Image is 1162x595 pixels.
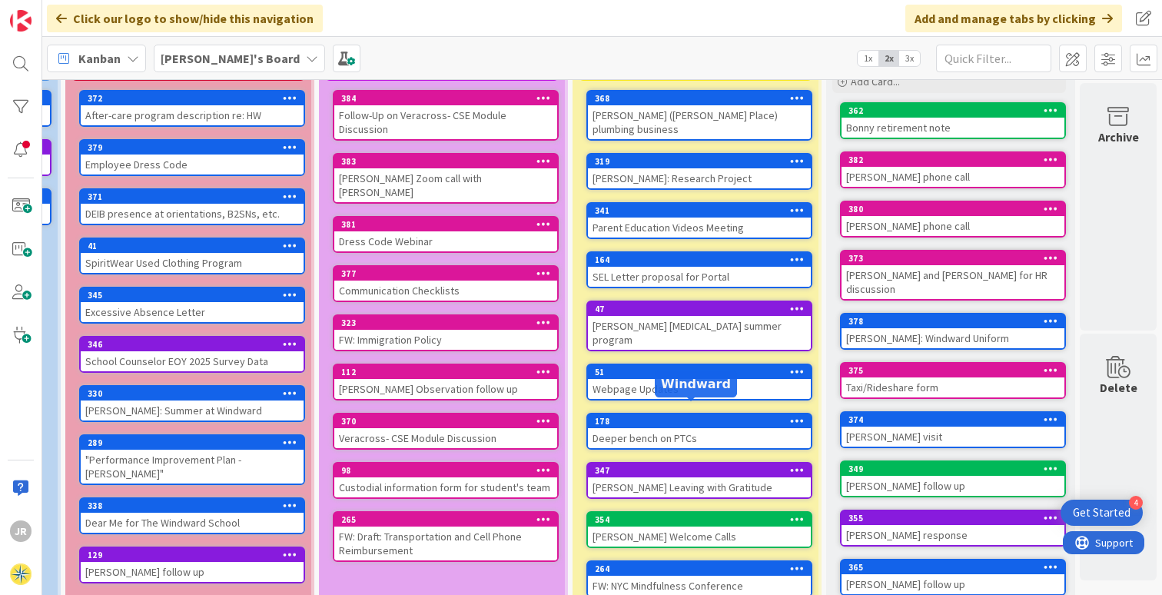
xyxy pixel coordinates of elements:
div: JR [10,520,32,542]
div: 330 [81,387,304,401]
div: 338 [88,500,304,511]
span: Support [32,2,70,21]
div: 384 [341,93,557,104]
div: 47 [588,302,811,316]
div: 346 [88,339,304,350]
span: 1x [858,51,878,66]
div: 374 [842,413,1064,427]
div: [PERSON_NAME] response [842,525,1064,545]
div: [PERSON_NAME]: Windward Uniform [842,328,1064,348]
div: 381Dress Code Webinar [334,218,557,251]
div: 341 [595,205,811,216]
div: 370 [341,416,557,427]
div: 374[PERSON_NAME] visit [842,413,1064,447]
div: Bonny retirement note [842,118,1064,138]
div: Communication Checklists [334,281,557,301]
div: [PERSON_NAME] follow up [81,562,304,582]
div: 129[PERSON_NAME] follow up [81,548,304,582]
div: Parent Education Videos Meeting [588,218,811,238]
div: 362Bonny retirement note [842,104,1064,138]
div: 372 [88,93,304,104]
div: 51 [595,367,811,377]
div: 375Taxi/Rideshare form [842,364,1064,397]
div: 370 [334,414,557,428]
div: 112 [334,365,557,379]
div: 384 [334,91,557,105]
div: 51Webpage Updates [588,365,811,399]
div: 362 [848,105,1064,116]
div: 338Dear Me for The Windward School [81,499,304,533]
div: 379 [81,141,304,155]
div: 365[PERSON_NAME] follow up [842,560,1064,594]
div: [PERSON_NAME] visit [842,427,1064,447]
div: 375 [848,365,1064,376]
div: 330[PERSON_NAME]: Summer at Windward [81,387,304,420]
h5: Windward [661,377,731,391]
div: 47[PERSON_NAME] [MEDICAL_DATA] summer program [588,302,811,350]
div: 51 [588,365,811,379]
div: 368[PERSON_NAME] ([PERSON_NAME] Place) plumbing business [588,91,811,139]
div: 112 [341,367,557,377]
div: 378 [842,314,1064,328]
div: 265 [334,513,557,527]
div: 349 [848,464,1064,474]
div: 164SEL Letter proposal for Portal [588,253,811,287]
div: 383[PERSON_NAME] Zoom call with [PERSON_NAME] [334,155,557,202]
div: FW: Immigration Policy [334,330,557,350]
input: Quick Filter... [936,45,1051,72]
div: 98Custodial information form for student's team [334,464,557,497]
div: Follow-Up on Veracross- CSE Module Discussion [334,105,557,139]
div: 289 [88,437,304,448]
div: 129 [88,550,304,560]
div: Custodial information form for student's team [334,477,557,497]
div: Taxi/Rideshare form [842,377,1064,397]
div: 129 [81,548,304,562]
div: 355 [842,511,1064,525]
div: 265FW: Draft: Transportation and Cell Phone Reimbursement [334,513,557,560]
div: 112[PERSON_NAME] Observation follow up [334,365,557,399]
div: 380[PERSON_NAME] phone call [842,202,1064,236]
div: Get Started [1073,505,1130,520]
div: 374 [848,414,1064,425]
div: 355[PERSON_NAME] response [842,511,1064,545]
span: Kanban [78,49,121,68]
span: 3x [899,51,920,66]
div: 346 [81,337,304,351]
div: 377 [334,267,557,281]
div: 264 [595,563,811,574]
b: [PERSON_NAME]'s Board [161,51,300,66]
div: 381 [341,219,557,230]
div: 319 [595,156,811,167]
div: 346School Counselor EOY 2025 Survey Data [81,337,304,371]
div: After-care program description re: HW [81,105,304,125]
div: 41 [88,241,304,251]
div: Webpage Updates [588,379,811,399]
div: [PERSON_NAME] Observation follow up [334,379,557,399]
div: 98 [341,465,557,476]
div: 164 [588,253,811,267]
div: 349[PERSON_NAME] follow up [842,462,1064,496]
div: 347 [595,465,811,476]
div: Archive [1098,128,1139,146]
div: 373[PERSON_NAME] and [PERSON_NAME] for HR discussion [842,251,1064,299]
div: Employee Dress Code [81,155,304,175]
div: [PERSON_NAME] follow up [842,574,1064,594]
div: 373 [848,253,1064,264]
div: Open Get Started checklist, remaining modules: 4 [1061,500,1143,526]
div: 178 [595,416,811,427]
div: 365 [842,560,1064,574]
div: 354[PERSON_NAME] Welcome Calls [588,513,811,547]
div: 289 [81,436,304,450]
div: 372After-care program description re: HW [81,91,304,125]
div: 345 [88,290,304,301]
div: Dress Code Webinar [334,231,557,251]
div: [PERSON_NAME]: Summer at Windward [81,401,304,420]
div: Veracross- CSE Module Discussion [334,428,557,448]
div: 377 [341,268,557,279]
div: [PERSON_NAME] Welcome Calls [588,527,811,547]
div: 347[PERSON_NAME] Leaving with Gratitude [588,464,811,497]
div: SEL Letter proposal for Portal [588,267,811,287]
div: 379Employee Dress Code [81,141,304,175]
div: Add and manage tabs by clicking [905,5,1122,32]
div: 41SpiritWear Used Clothing Program [81,239,304,273]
